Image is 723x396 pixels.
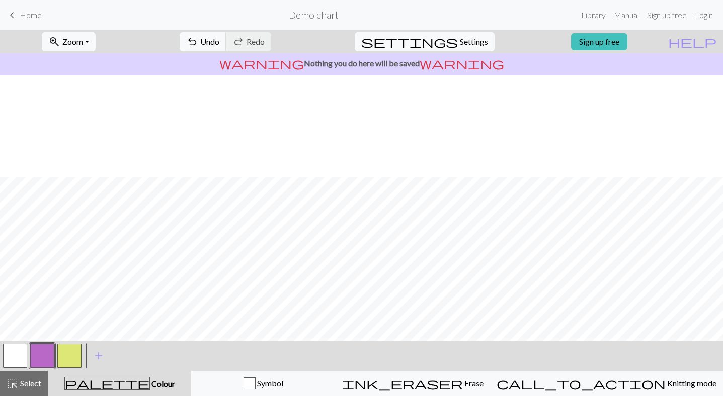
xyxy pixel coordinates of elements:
[610,5,643,25] a: Manual
[42,32,96,51] button: Zoom
[19,378,41,388] span: Select
[420,56,504,70] span: warning
[48,35,60,49] span: zoom_in
[191,371,336,396] button: Symbol
[4,57,719,69] p: Nothing you do here will be saved
[691,5,717,25] a: Login
[6,7,42,24] a: Home
[668,35,716,49] span: help
[643,5,691,25] a: Sign up free
[490,371,723,396] button: Knitting mode
[497,376,666,390] span: call_to_action
[342,376,463,390] span: ink_eraser
[7,376,19,390] span: highlight_alt
[180,32,226,51] button: Undo
[20,10,42,20] span: Home
[93,349,105,363] span: add
[6,8,18,22] span: keyboard_arrow_left
[361,35,458,49] span: settings
[666,378,716,388] span: Knitting mode
[463,378,484,388] span: Erase
[219,56,304,70] span: warning
[256,378,283,388] span: Symbol
[150,379,175,388] span: Colour
[289,9,339,21] h2: Demo chart
[571,33,627,50] a: Sign up free
[361,36,458,48] i: Settings
[355,32,495,51] button: SettingsSettings
[200,37,219,46] span: Undo
[48,371,191,396] button: Colour
[336,371,490,396] button: Erase
[186,35,198,49] span: undo
[65,376,149,390] span: palette
[460,36,488,48] span: Settings
[62,37,83,46] span: Zoom
[577,5,610,25] a: Library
